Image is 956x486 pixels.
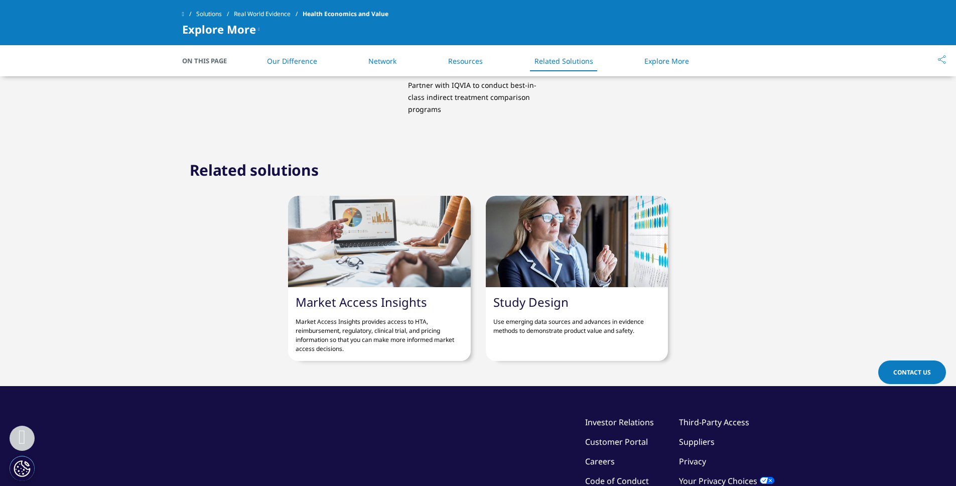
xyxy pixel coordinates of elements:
[679,436,715,447] a: Suppliers
[182,23,256,35] span: Explore More
[368,56,396,66] a: Network
[878,360,946,384] a: Contact Us
[234,5,303,23] a: Real World Evidence
[585,456,615,467] a: Careers
[303,5,388,23] span: Health Economics and Value
[10,456,35,481] button: Cookies Settings
[585,417,654,428] a: Investor Relations
[296,310,463,353] p: Market Access Insights provides access to HTA, reimbursement, regulatory, clinical trial, and pri...
[679,417,749,428] a: Third-Party Access
[679,456,706,467] a: Privacy
[448,56,483,66] a: Resources
[493,294,569,310] a: Study Design
[296,294,427,310] a: Market Access Insights
[190,160,319,180] h2: Related solutions
[534,56,593,66] a: Related Solutions
[267,56,317,66] a: Our Difference
[893,368,931,377] span: Contact Us
[493,310,660,335] p: Use emerging data sources and advances in evidence methods to demonstrate product value and safety.
[196,5,234,23] a: Solutions
[585,436,648,447] a: Customer Portal
[644,56,689,66] a: Explore More
[182,56,237,66] span: On This Page
[408,72,549,115] p: Partner with IQVIA to conduct best-in-class indirect treatment comparison programs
